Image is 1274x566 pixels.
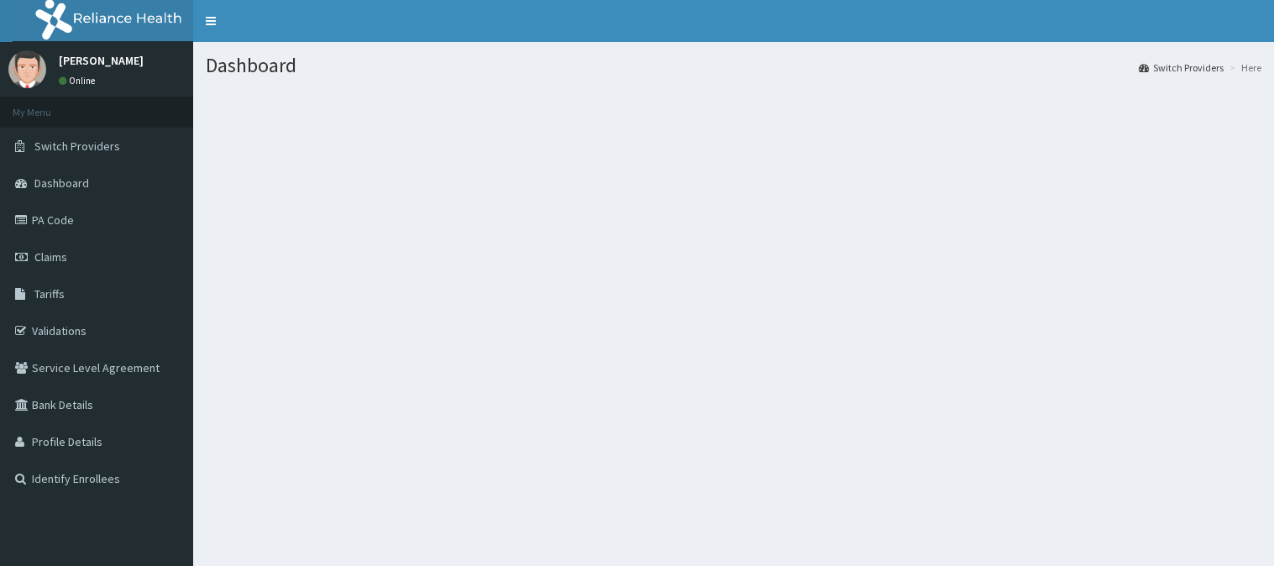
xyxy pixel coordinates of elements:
[34,176,89,191] span: Dashboard
[59,55,144,66] p: [PERSON_NAME]
[59,75,99,86] a: Online
[206,55,1261,76] h1: Dashboard
[8,50,46,88] img: User Image
[34,249,67,265] span: Claims
[1225,60,1261,75] li: Here
[34,139,120,154] span: Switch Providers
[34,286,65,301] span: Tariffs
[1139,60,1224,75] a: Switch Providers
